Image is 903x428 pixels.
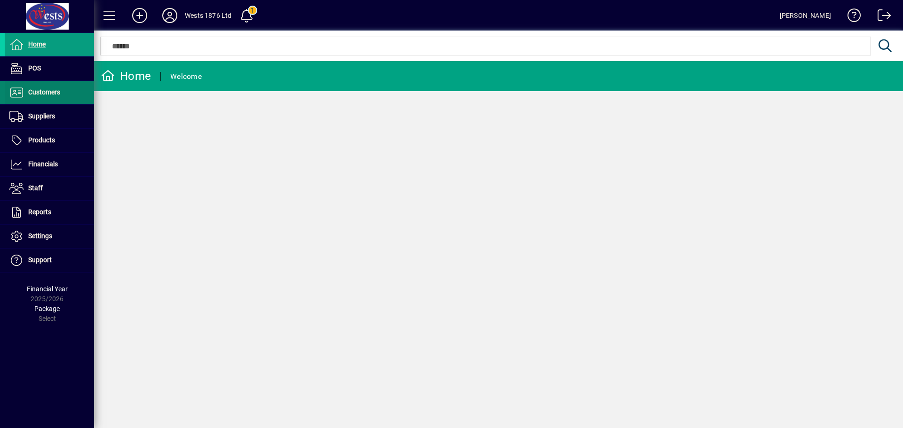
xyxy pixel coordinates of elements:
div: [PERSON_NAME] [780,8,831,23]
a: Suppliers [5,105,94,128]
span: Home [28,40,46,48]
span: Support [28,256,52,264]
a: POS [5,57,94,80]
a: Logout [871,2,891,32]
span: Package [34,305,60,312]
span: Settings [28,232,52,240]
a: Financials [5,153,94,176]
span: Financials [28,160,58,168]
div: Home [101,69,151,84]
a: Staff [5,177,94,200]
a: Support [5,249,94,272]
a: Knowledge Base [840,2,861,32]
span: Products [28,136,55,144]
div: Wests 1876 Ltd [185,8,231,23]
a: Customers [5,81,94,104]
span: Financial Year [27,285,68,293]
button: Profile [155,7,185,24]
a: Settings [5,225,94,248]
div: Welcome [170,69,202,84]
span: POS [28,64,41,72]
a: Products [5,129,94,152]
span: Reports [28,208,51,216]
button: Add [125,7,155,24]
span: Customers [28,88,60,96]
span: Suppliers [28,112,55,120]
span: Staff [28,184,43,192]
a: Reports [5,201,94,224]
